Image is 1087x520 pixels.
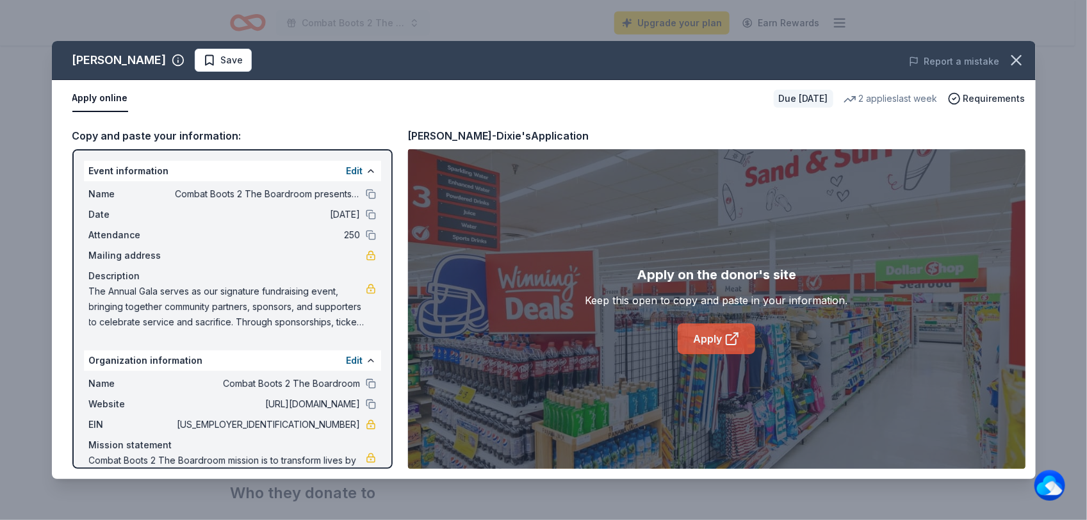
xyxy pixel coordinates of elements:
[89,268,376,284] div: Description
[89,437,376,453] div: Mission statement
[89,248,175,263] span: Mailing address
[89,396,175,412] span: Website
[89,417,175,432] span: EIN
[72,127,393,144] div: Copy and paste your information:
[89,207,175,222] span: Date
[637,264,796,285] div: Apply on the donor's site
[909,54,1000,69] button: Report a mistake
[678,323,755,354] a: Apply
[175,227,361,243] span: 250
[84,161,381,181] div: Event information
[195,49,252,72] button: Save
[89,284,366,330] span: The Annual Gala serves as our signature fundraising event, bringing together community partners, ...
[963,91,1026,106] span: Requirements
[948,91,1026,106] button: Requirements
[175,186,361,202] span: Combat Boots 2 The Boardroom presents the "United We Stand" Campaign
[72,50,167,70] div: [PERSON_NAME]
[347,163,363,179] button: Edit
[585,293,848,308] div: Keep this open to copy and paste in your information.
[175,396,361,412] span: [URL][DOMAIN_NAME]
[89,453,366,499] span: Combat Boots 2 The Boardroom mission is to transform lives by promoting the economic independence...
[175,207,361,222] span: [DATE]
[72,85,128,112] button: Apply online
[175,376,361,391] span: Combat Boots 2 The Boardroom
[89,227,175,243] span: Attendance
[89,376,175,391] span: Name
[844,91,938,106] div: 2 applies last week
[347,353,363,368] button: Edit
[84,350,381,371] div: Organization information
[774,90,833,108] div: Due [DATE]
[221,53,243,68] span: Save
[408,127,589,144] div: [PERSON_NAME]-Dixie's Application
[89,186,175,202] span: Name
[175,417,361,432] span: [US_EMPLOYER_IDENTIFICATION_NUMBER]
